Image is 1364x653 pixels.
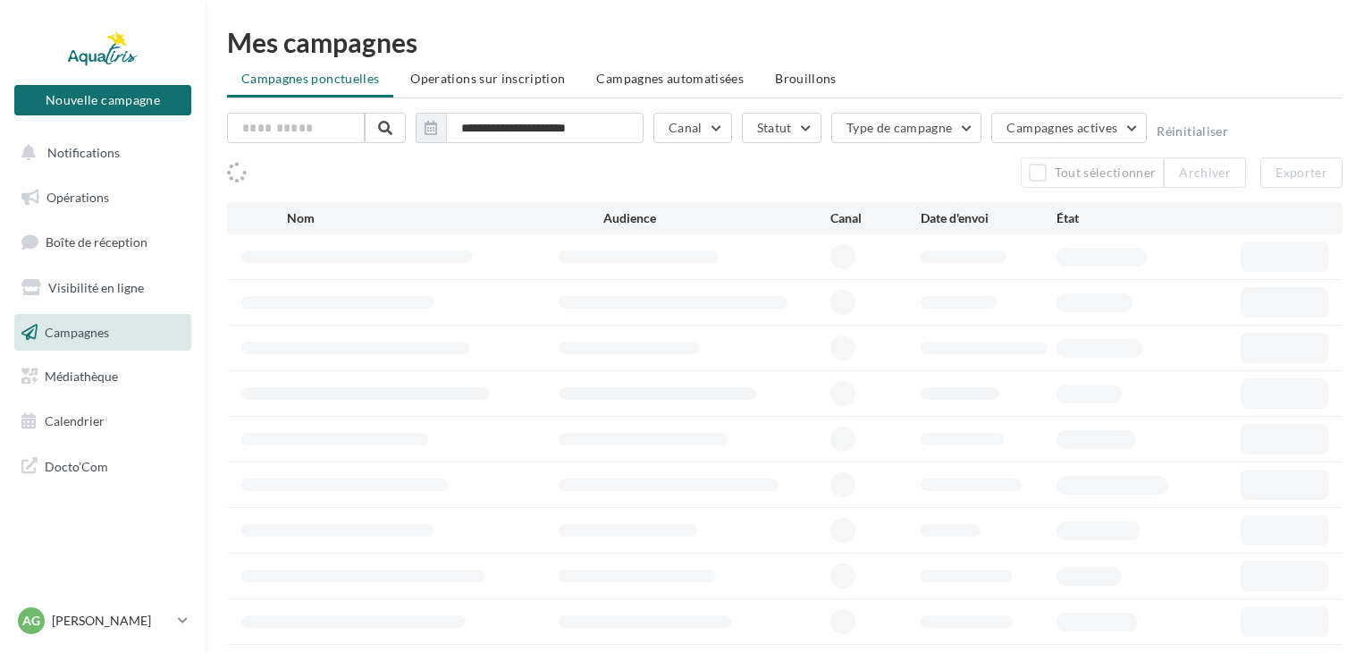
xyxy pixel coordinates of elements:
[831,113,982,143] button: Type de campagne
[1164,157,1246,188] button: Archiver
[45,369,118,384] span: Médiathèque
[775,71,837,86] span: Brouillons
[48,280,144,295] span: Visibilité en ligne
[22,612,40,630] span: AG
[11,314,195,352] a: Campagnes
[52,612,171,630] p: [PERSON_NAME]
[11,179,195,216] a: Opérations
[11,403,195,440] a: Calendrier
[653,113,732,143] button: Canal
[11,358,195,395] a: Médiathèque
[46,190,109,205] span: Opérations
[1057,209,1192,227] div: État
[410,71,565,86] span: Operations sur inscription
[287,209,604,227] div: Nom
[11,269,195,307] a: Visibilité en ligne
[46,234,147,250] span: Boîte de réception
[227,29,1343,55] div: Mes campagnes
[47,145,120,160] span: Notifications
[991,113,1147,143] button: Campagnes actives
[1157,124,1228,139] button: Réinitialiser
[742,113,821,143] button: Statut
[830,209,921,227] div: Canal
[11,134,188,172] button: Notifications
[1260,157,1343,188] button: Exporter
[1021,157,1164,188] button: Tout sélectionner
[14,85,191,115] button: Nouvelle campagne
[14,604,191,638] a: AG [PERSON_NAME]
[45,454,108,478] span: Docto'Com
[596,71,744,86] span: Campagnes automatisées
[11,447,195,485] a: Docto'Com
[11,223,195,261] a: Boîte de réception
[1006,120,1117,135] span: Campagnes actives
[603,209,829,227] div: Audience
[921,209,1057,227] div: Date d'envoi
[45,324,109,339] span: Campagnes
[45,413,105,428] span: Calendrier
